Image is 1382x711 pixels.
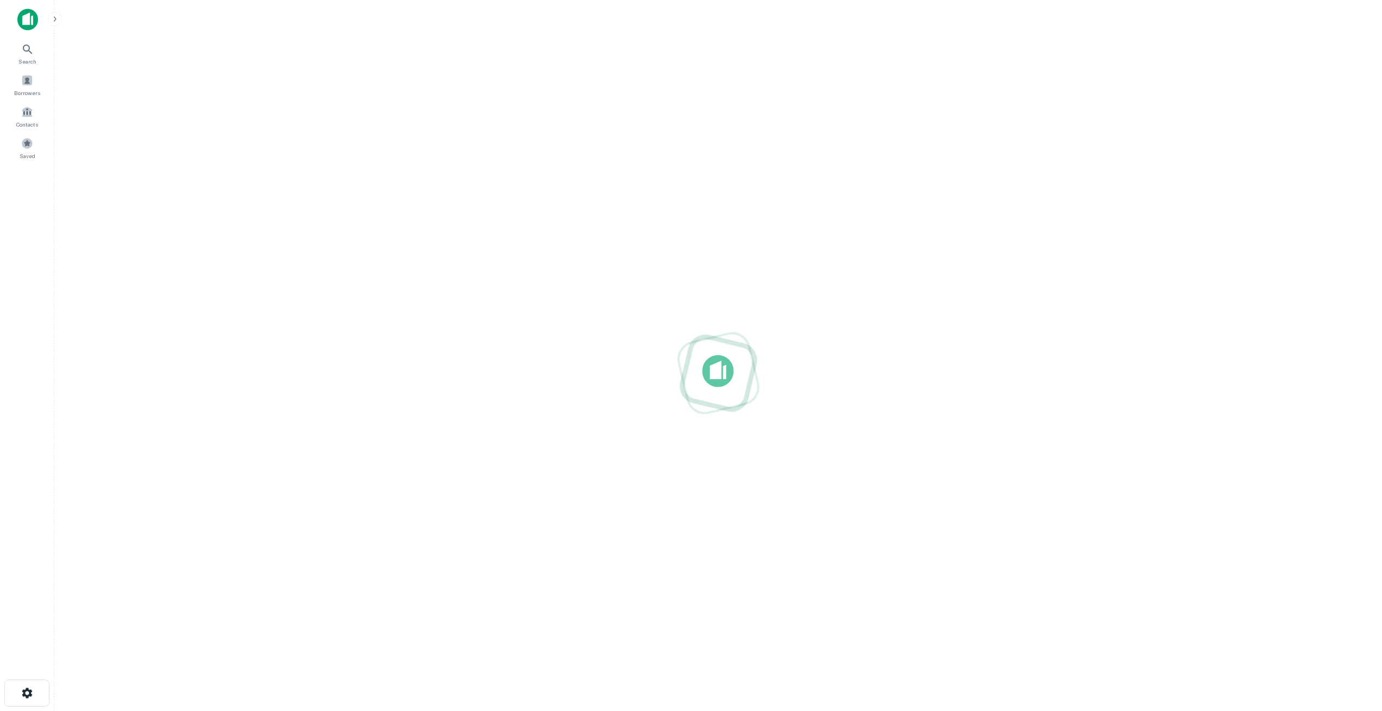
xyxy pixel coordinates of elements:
span: Search [18,57,36,66]
span: Saved [20,152,35,160]
a: Contacts [3,102,51,131]
img: capitalize-icon.png [17,9,38,30]
span: Borrowers [14,89,40,97]
a: Borrowers [3,70,51,99]
a: Saved [3,133,51,162]
a: Search [3,39,51,68]
span: Contacts [16,120,38,129]
iframe: Chat Widget [1328,624,1382,676]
